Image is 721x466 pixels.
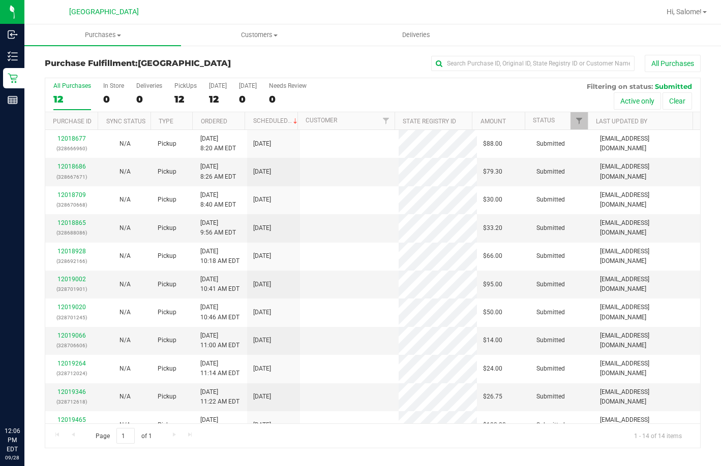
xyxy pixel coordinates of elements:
[536,280,565,289] span: Submitted
[200,218,236,238] span: [DATE] 9:56 AM EDT
[269,82,307,89] div: Needs Review
[57,360,86,367] a: 12019264
[239,93,257,105] div: 0
[51,228,92,238] p: (328688086)
[209,93,227,105] div: 12
[119,308,131,317] button: N/A
[483,139,502,149] span: $88.00
[158,167,176,177] span: Pickup
[57,416,86,423] a: 12019465
[253,139,271,149] span: [DATE]
[8,95,18,105] inline-svg: Reports
[57,219,86,226] a: 12018865
[51,200,92,210] p: (328670668)
[57,276,86,283] a: 12019002
[119,168,131,175] span: Not Applicable
[51,397,92,407] p: (328712618)
[24,24,181,46] a: Purchases
[158,251,176,261] span: Pickup
[536,364,565,374] span: Submitted
[200,134,236,153] span: [DATE] 8:20 AM EDT
[119,420,131,430] button: N/A
[536,251,565,261] span: Submitted
[626,428,690,443] span: 1 - 14 of 14 items
[200,162,236,181] span: [DATE] 8:26 AM EDT
[158,195,176,205] span: Pickup
[483,420,506,430] span: $100.00
[480,118,506,125] a: Amount
[200,331,239,350] span: [DATE] 11:00 AM EDT
[483,223,502,233] span: $33.20
[200,247,239,266] span: [DATE] 10:18 AM EDT
[239,82,257,89] div: [DATE]
[663,92,692,110] button: Clear
[253,336,271,345] span: [DATE]
[253,392,271,402] span: [DATE]
[600,359,694,378] span: [EMAIL_ADDRESS][DOMAIN_NAME]
[600,247,694,266] span: [EMAIL_ADDRESS][DOMAIN_NAME]
[158,308,176,317] span: Pickup
[30,383,42,395] iframe: Resource center unread badge
[570,112,587,129] a: Filter
[483,251,502,261] span: $66.00
[119,281,131,288] span: Not Applicable
[119,195,131,205] button: N/A
[201,118,227,125] a: Ordered
[119,392,131,402] button: N/A
[159,118,173,125] a: Type
[209,82,227,89] div: [DATE]
[600,303,694,322] span: [EMAIL_ADDRESS][DOMAIN_NAME]
[200,415,239,435] span: [DATE] 11:35 AM EDT
[253,117,299,124] a: Scheduled
[119,364,131,374] button: N/A
[253,308,271,317] span: [DATE]
[119,309,131,316] span: Not Applicable
[200,190,236,210] span: [DATE] 8:40 AM EDT
[158,392,176,402] span: Pickup
[158,280,176,289] span: Pickup
[57,191,86,198] a: 12018709
[483,364,502,374] span: $24.00
[119,251,131,261] button: N/A
[431,56,635,71] input: Search Purchase ID, Original ID, State Registry ID or Customer Name...
[182,30,337,40] span: Customers
[600,415,694,435] span: [EMAIL_ADDRESS][DOMAIN_NAME]
[119,337,131,344] span: Not Applicable
[8,73,18,83] inline-svg: Retail
[119,139,131,149] button: N/A
[655,82,692,90] span: Submitted
[200,275,239,294] span: [DATE] 10:41 AM EDT
[57,135,86,142] a: 12018677
[106,118,145,125] a: Sync Status
[483,308,502,317] span: $50.00
[377,112,394,129] a: Filter
[614,92,661,110] button: Active only
[596,118,647,125] a: Last Updated By
[57,304,86,311] a: 12019020
[136,93,162,105] div: 0
[536,195,565,205] span: Submitted
[53,93,91,105] div: 12
[483,336,502,345] span: $14.00
[338,24,495,46] a: Deliveries
[587,82,653,90] span: Filtering on status:
[536,308,565,317] span: Submitted
[51,172,92,182] p: (328667671)
[174,82,197,89] div: PickUps
[536,420,565,430] span: Submitted
[253,195,271,205] span: [DATE]
[388,30,444,40] span: Deliveries
[181,24,338,46] a: Customers
[174,93,197,105] div: 12
[536,392,565,402] span: Submitted
[103,93,124,105] div: 0
[119,140,131,147] span: Not Applicable
[53,118,92,125] a: Purchase ID
[600,275,694,294] span: [EMAIL_ADDRESS][DOMAIN_NAME]
[51,341,92,350] p: (328706606)
[51,144,92,153] p: (328666960)
[158,223,176,233] span: Pickup
[600,218,694,238] span: [EMAIL_ADDRESS][DOMAIN_NAME]
[306,117,337,124] a: Customer
[119,224,131,231] span: Not Applicable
